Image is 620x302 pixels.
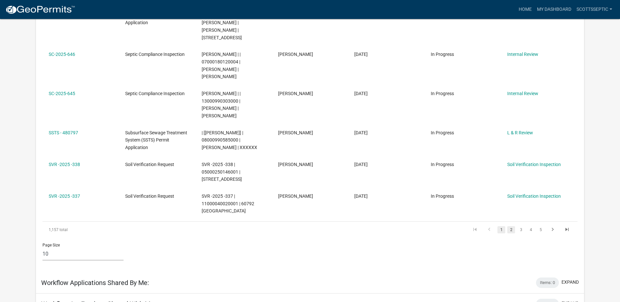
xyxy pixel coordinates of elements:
[202,162,242,182] span: SVR -2025 -338 | 05000250146001 | 63134 360TH ST
[202,91,241,118] span: Michelle Jevne | | 13000990303000 | KATHERINE D JOHNSON | CHRISTOPHER JOHNSON
[278,193,313,199] span: Scott M Ellingson
[202,130,257,150] span: | [Brittany Tollefson] | 08000990585000 | KARL NYBERG | XXXXXX
[354,91,368,96] span: 09/20/2025
[431,130,454,135] span: In Progress
[496,224,506,235] li: page 1
[431,193,454,199] span: In Progress
[41,279,149,287] h5: Workflow Applications Shared By Me:
[125,91,185,96] span: Septic Compliance Inspection
[507,52,538,57] a: Internal Review
[507,226,515,233] a: 2
[49,162,80,167] a: SVR -2025 -338
[125,130,187,150] span: Subsurface Sewage Treatment System (SSTS) Permit Application
[517,226,525,233] a: 3
[574,3,615,16] a: scottsseptic
[202,193,254,214] span: SVR -2025 -337 | 11000040020001 | 60792 335TH ST
[506,224,516,235] li: page 2
[537,226,545,233] a: 5
[536,277,559,288] div: Items: 0
[278,130,313,135] span: Scott M Ellingson
[507,91,538,96] a: Internal Review
[507,162,561,167] a: Soil Verification Inspection
[278,91,313,96] span: Scott M Ellingson
[354,52,368,57] span: 09/20/2025
[527,226,535,233] a: 4
[507,130,533,135] a: L & R Review
[561,226,573,233] a: go to last page
[278,162,313,167] span: Scott M Ellingson
[49,52,75,57] a: SC-2025-646
[431,91,454,96] span: In Progress
[536,224,545,235] li: page 5
[354,193,368,199] span: 09/18/2025
[516,224,526,235] li: page 3
[202,5,243,40] span: | [Sheila Dahl] | 12000250166900 | TESSANY D STEEKE | MICHAEL A STEEKE | 47142 505TH AVE
[469,226,481,233] a: go to first page
[278,52,313,57] span: Scott M Ellingson
[534,3,574,16] a: My Dashboard
[483,226,495,233] a: go to previous page
[497,226,505,233] a: 1
[49,130,78,135] a: SSTS - 480797
[49,193,80,199] a: SVR -2025 -337
[125,193,174,199] span: Soil Verification Request
[431,162,454,167] span: In Progress
[526,224,536,235] li: page 4
[42,222,148,238] div: 1,157 total
[49,91,75,96] a: SC-2025-645
[431,52,454,57] span: In Progress
[125,5,187,25] span: Subsurface Sewage Treatment System (SSTS) Permit Application
[507,193,561,199] a: Soil Verification Inspection
[125,162,174,167] span: Soil Verification Request
[202,52,241,79] span: Michelle Jevne | | 07000180120004 | ROGER W ROBIDEAU | SHERYL M ROBIDEAU
[354,130,368,135] span: 09/18/2025
[546,226,559,233] a: go to next page
[516,3,534,16] a: Home
[125,52,185,57] span: Septic Compliance Inspection
[354,162,368,167] span: 09/18/2025
[561,279,579,286] button: expand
